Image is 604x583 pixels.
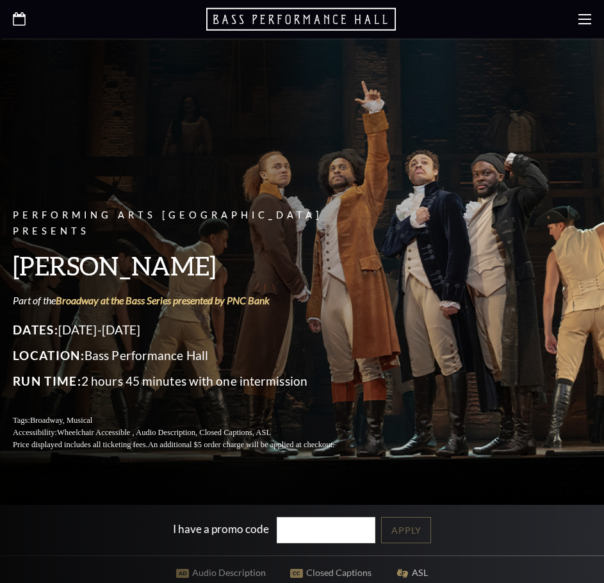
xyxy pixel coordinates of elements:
[13,348,85,363] span: Location:
[13,374,81,388] span: Run Time:
[30,416,92,425] span: Broadway, Musical
[148,440,334,449] span: An additional $5 order charge will be applied at checkout.
[13,322,58,337] span: Dates:
[13,427,365,439] p: Accessibility:
[13,249,365,282] h3: [PERSON_NAME]
[173,522,269,536] label: I have a promo code
[13,415,365,427] p: Tags:
[13,208,365,240] p: Performing Arts [GEOGRAPHIC_DATA] Presents
[13,371,365,391] p: 2 hours 45 minutes with one intermission
[13,293,365,308] p: Part of the
[57,428,271,437] span: Wheelchair Accessible , Audio Description, Closed Captions, ASL
[13,439,365,451] p: Price displayed includes all ticketing fees.
[56,294,270,306] a: Broadway at the Bass Series presented by PNC Bank
[13,345,365,366] p: Bass Performance Hall
[13,320,365,340] p: [DATE]-[DATE]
